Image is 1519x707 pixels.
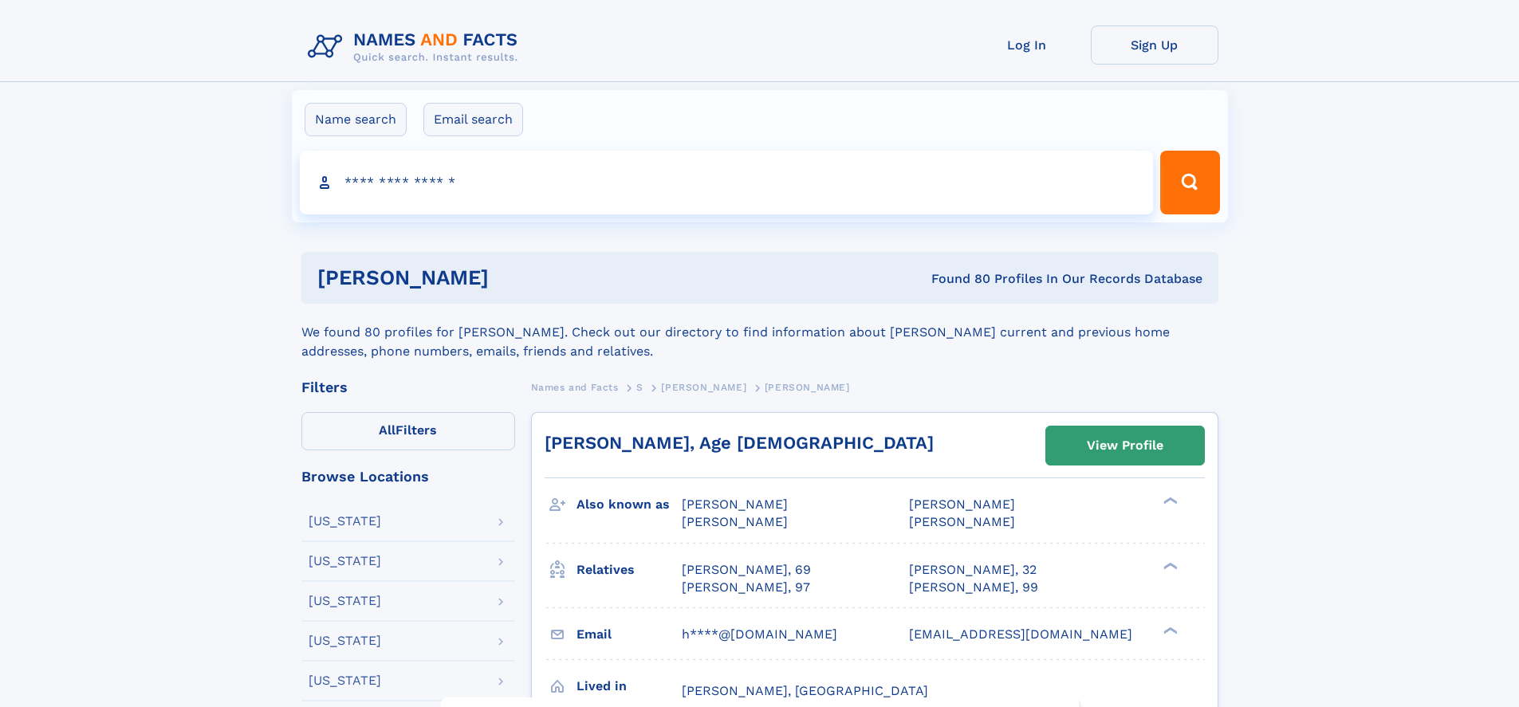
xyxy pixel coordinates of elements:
[682,683,928,698] span: [PERSON_NAME], [GEOGRAPHIC_DATA]
[301,412,515,450] label: Filters
[577,556,682,583] h3: Relatives
[909,514,1015,529] span: [PERSON_NAME]
[1091,26,1218,65] a: Sign Up
[309,674,381,687] div: [US_STATE]
[710,270,1202,288] div: Found 80 Profiles In Our Records Database
[309,634,381,647] div: [US_STATE]
[909,579,1038,596] a: [PERSON_NAME], 99
[577,491,682,518] h3: Also known as
[909,497,1015,512] span: [PERSON_NAME]
[301,469,515,484] div: Browse Locations
[309,555,381,568] div: [US_STATE]
[545,433,934,453] a: [PERSON_NAME], Age [DEMOGRAPHIC_DATA]
[1159,560,1179,571] div: ❯
[1159,496,1179,506] div: ❯
[1160,151,1219,214] button: Search Button
[305,103,407,136] label: Name search
[682,579,810,596] a: [PERSON_NAME], 97
[909,626,1132,642] span: [EMAIL_ADDRESS][DOMAIN_NAME]
[1087,427,1163,464] div: View Profile
[636,377,643,397] a: S
[682,514,788,529] span: [PERSON_NAME]
[531,377,619,397] a: Names and Facts
[317,268,710,288] h1: [PERSON_NAME]
[309,515,381,528] div: [US_STATE]
[300,151,1154,214] input: search input
[1046,426,1204,465] a: View Profile
[682,561,811,579] a: [PERSON_NAME], 69
[301,304,1218,361] div: We found 80 profiles for [PERSON_NAME]. Check out our directory to find information about [PERSON...
[379,422,395,438] span: All
[661,377,746,397] a: [PERSON_NAME]
[577,621,682,648] h3: Email
[682,497,788,512] span: [PERSON_NAME]
[423,103,523,136] label: Email search
[301,380,515,395] div: Filters
[963,26,1091,65] a: Log In
[661,382,746,393] span: [PERSON_NAME]
[636,382,643,393] span: S
[909,561,1037,579] a: [PERSON_NAME], 32
[577,673,682,700] h3: Lived in
[765,382,850,393] span: [PERSON_NAME]
[309,595,381,607] div: [US_STATE]
[1159,625,1179,635] div: ❯
[301,26,531,69] img: Logo Names and Facts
